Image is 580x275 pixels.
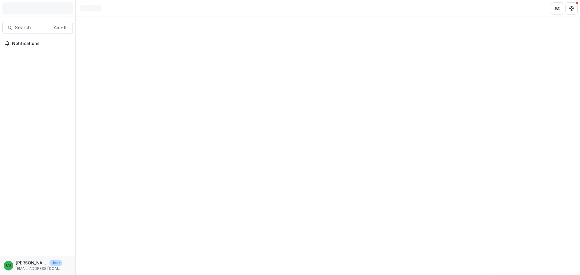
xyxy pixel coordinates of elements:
[6,264,11,267] div: Chase Shiflet
[12,41,70,46] span: Notifications
[16,260,47,266] p: [PERSON_NAME]
[78,4,104,13] nav: breadcrumb
[50,260,62,266] p: User
[53,24,68,31] div: Ctrl + K
[16,266,62,271] p: [EMAIL_ADDRESS][DOMAIN_NAME]
[2,39,73,48] button: Notifications
[64,262,72,269] button: More
[15,25,50,30] span: Search...
[2,22,73,34] button: Search...
[551,2,563,14] button: Partners
[565,2,578,14] button: Get Help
